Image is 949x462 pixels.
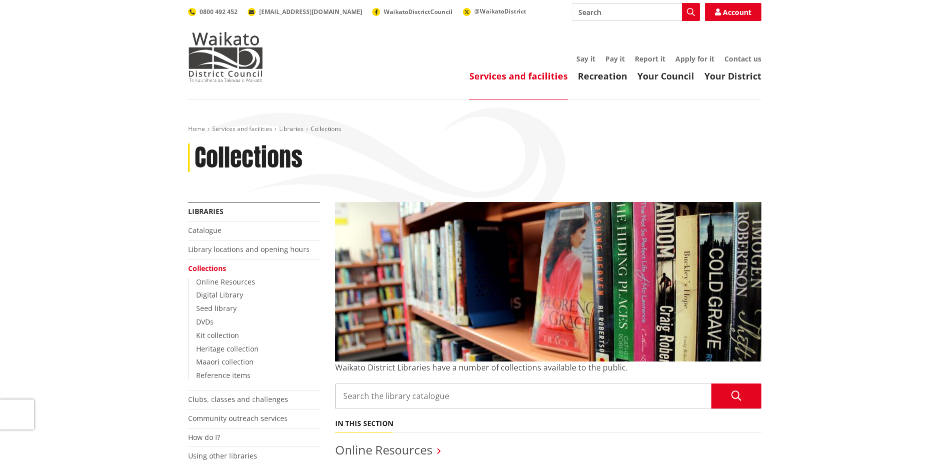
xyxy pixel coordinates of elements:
[335,419,393,428] h5: In this section
[196,317,214,326] a: DVDs
[335,361,761,373] p: Waikato District Libraries have a number of collections available to the public.
[335,441,432,458] a: Online Resources
[188,413,288,423] a: Community outreach services
[188,451,257,460] a: Using other libraries
[311,124,341,133] span: Collections
[188,124,205,133] a: Home
[188,32,263,82] img: Waikato District Council - Te Kaunihera aa Takiwaa o Waikato
[605,54,625,63] a: Pay it
[724,54,761,63] a: Contact us
[196,290,243,299] a: Digital Library
[188,432,220,442] a: How do I?
[259,7,362,16] span: [EMAIL_ADDRESS][DOMAIN_NAME]
[188,394,288,404] a: Clubs, classes and challenges
[372,7,453,16] a: WaikatoDistrictCouncil
[474,7,526,15] span: @WaikatoDistrict
[188,125,761,133] nav: breadcrumb
[188,263,226,273] a: Collections
[196,357,254,366] a: Maaori collection
[196,277,255,286] a: Online Resources
[675,54,714,63] a: Apply for it
[335,383,761,409] input: Search the library catalogue
[188,225,222,235] a: Catalogue
[188,206,224,216] a: Libraries
[469,70,568,82] a: Services and facilities
[200,7,238,16] span: 0800 492 452
[195,143,303,172] h1: Collections
[335,202,761,361] img: Collections
[248,7,362,16] a: [EMAIL_ADDRESS][DOMAIN_NAME]
[578,70,627,82] a: Recreation
[572,3,700,21] input: Search input
[704,70,761,82] a: Your District
[196,370,251,380] a: Reference items
[705,3,761,21] a: Account
[212,124,272,133] a: Services and facilities
[188,7,238,16] a: 0800 492 452
[196,303,237,313] a: Seed library
[463,7,526,15] a: @WaikatoDistrict
[196,344,259,353] a: Heritage collection
[637,70,694,82] a: Your Council
[279,124,304,133] a: Libraries
[384,7,453,16] span: WaikatoDistrictCouncil
[188,244,310,254] a: Library locations and opening hours
[576,54,595,63] a: Say it
[196,330,239,340] a: Kit collection
[635,54,665,63] a: Report it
